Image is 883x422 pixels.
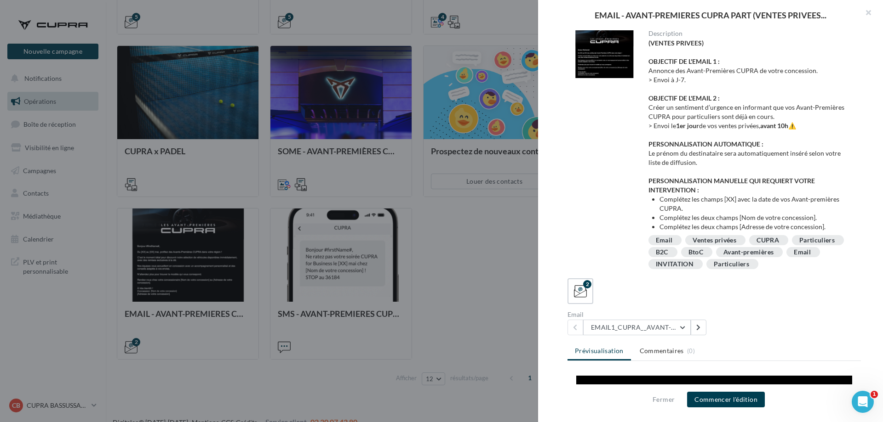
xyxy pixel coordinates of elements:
[688,249,703,256] div: BtoC
[659,213,854,222] li: Complétez les deux champs [Nom de votre concession].
[649,394,678,405] button: Fermer
[659,195,854,213] li: Complétez les champs [XX] avec la date de vos Avant-premières CUPRA.
[687,347,695,354] span: (0)
[760,122,788,129] strong: avant 10h
[648,94,720,102] strong: OBJECTIF DE L'EMAIL 2 :
[852,391,874,413] iframe: Intercom live chat
[21,205,29,212] span: Du
[687,392,765,407] button: Commencer l'édition
[659,222,854,231] li: Complétez les deux champs [Adresse de votre concession].
[676,122,699,129] strong: 1er jour
[595,11,826,19] span: EMAIL - AVANT-PREMIERES CUPRA PART (VENTES PRIVEES...
[794,249,811,256] div: Email
[583,280,591,288] div: 2
[648,39,720,65] strong: (VENTES PRIVEES) OBJECTIF DE L'EMAIL 1 :
[656,261,694,268] div: INVITATION
[41,191,75,198] span: #firstName#,
[72,205,229,212] span: , profitez des Avants-Premières CUPRA dans votre région !
[656,237,673,244] div: Email
[871,391,878,398] span: 1
[799,237,835,244] div: Particuliers
[656,249,668,256] div: B2C
[723,249,774,256] div: Avant-premières
[757,237,779,244] div: CUPRA
[714,261,749,268] div: Particuliers
[29,205,72,212] span: [XX] au [XX] mai
[21,191,41,198] span: Bonjour
[583,320,691,335] button: EMAIL1_CUPRA__AVANT-PREMIERES_PART
[648,30,854,37] div: Description
[648,177,748,185] strong: PERSONNALISATION MANUELLE
[568,311,711,318] div: Email
[693,237,736,244] div: Ventes privées
[648,140,763,148] strong: PERSONNALISATION AUTOMATIQUE :
[648,39,854,231] div: Annonce des Avant-Premières CUPRA de votre concession. > Envoi à J-7. Créer un sentiment d’urgenc...
[640,346,684,355] span: Commentaires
